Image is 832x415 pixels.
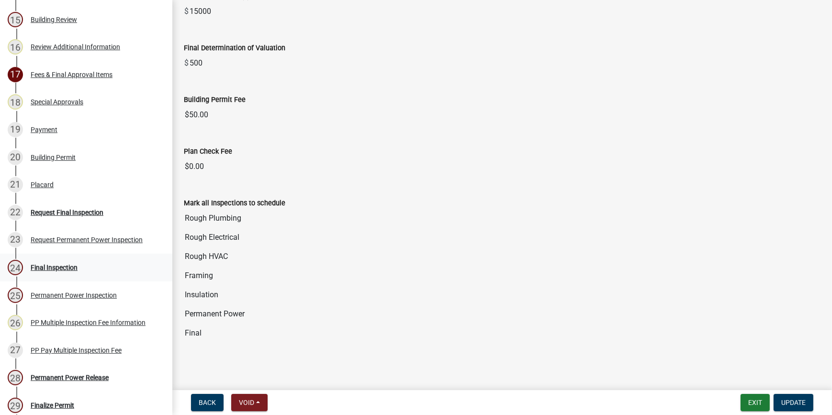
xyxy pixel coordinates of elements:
[184,148,232,155] label: Plan Check Fee
[781,399,806,406] span: Update
[31,209,103,216] div: Request Final Inspection
[31,264,78,271] div: Final Inspection
[8,232,23,247] div: 23
[31,154,76,161] div: Building Permit
[8,288,23,303] div: 25
[8,260,23,275] div: 24
[8,94,23,110] div: 18
[31,71,112,78] div: Fees & Final Approval Items
[31,181,54,188] div: Placard
[8,122,23,137] div: 19
[31,374,109,381] div: Permanent Power Release
[31,319,146,326] div: PP Multiple Inspection Fee Information
[184,45,285,52] label: Final Determination of Valuation
[31,16,77,23] div: Building Review
[8,177,23,192] div: 21
[184,54,189,73] span: $
[741,394,770,411] button: Exit
[239,399,254,406] span: Void
[231,394,268,411] button: Void
[184,2,189,21] span: $
[8,67,23,82] div: 17
[31,126,57,133] div: Payment
[31,402,74,409] div: Finalize Permit
[31,236,143,243] div: Request Permanent Power Inspection
[31,99,83,105] div: Special Approvals
[184,200,285,207] label: Mark all Inspections to schedule
[8,343,23,358] div: 27
[31,292,117,299] div: Permanent Power Inspection
[184,97,246,103] label: Building Permit Fee
[8,398,23,413] div: 29
[31,347,122,354] div: PP Pay Multiple Inspection Fee
[8,12,23,27] div: 15
[8,315,23,330] div: 26
[191,394,224,411] button: Back
[31,44,120,50] div: Review Additional Information
[8,370,23,385] div: 28
[8,205,23,220] div: 22
[8,150,23,165] div: 20
[199,399,216,406] span: Back
[8,39,23,55] div: 16
[774,394,813,411] button: Update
